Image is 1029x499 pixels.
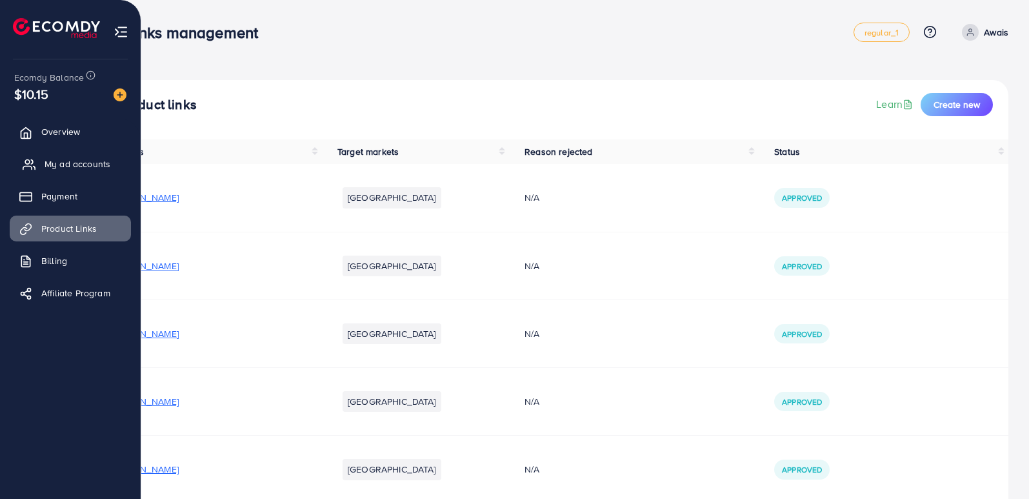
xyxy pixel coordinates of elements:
[343,391,441,412] li: [GEOGRAPHIC_DATA]
[41,222,97,235] span: Product Links
[14,85,48,103] span: $10.15
[13,18,100,38] img: logo
[72,23,268,42] h3: Product links management
[524,395,539,408] span: N/A
[10,248,131,274] a: Billing
[854,23,910,42] a: regular_1
[41,287,110,300] span: Affiliate Program
[10,119,131,145] a: Overview
[524,327,539,340] span: N/A
[41,125,80,138] span: Overview
[45,158,110,170] span: My ad accounts
[10,183,131,209] a: Payment
[524,191,539,204] span: N/A
[984,25,1008,40] p: Awais
[747,55,1019,489] iframe: Chat
[114,88,126,101] img: image
[524,145,592,158] span: Reason rejected
[343,187,441,208] li: [GEOGRAPHIC_DATA]
[88,97,197,113] h4: Your product links
[14,71,84,84] span: Ecomdy Balance
[337,145,399,158] span: Target markets
[524,463,539,476] span: N/A
[343,323,441,344] li: [GEOGRAPHIC_DATA]
[41,254,67,267] span: Billing
[343,256,441,276] li: [GEOGRAPHIC_DATA]
[524,260,539,272] span: N/A
[41,190,77,203] span: Payment
[10,151,131,177] a: My ad accounts
[114,25,128,39] img: menu
[864,28,899,37] span: regular_1
[957,24,1008,41] a: Awais
[343,459,441,480] li: [GEOGRAPHIC_DATA]
[10,216,131,241] a: Product Links
[10,280,131,306] a: Affiliate Program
